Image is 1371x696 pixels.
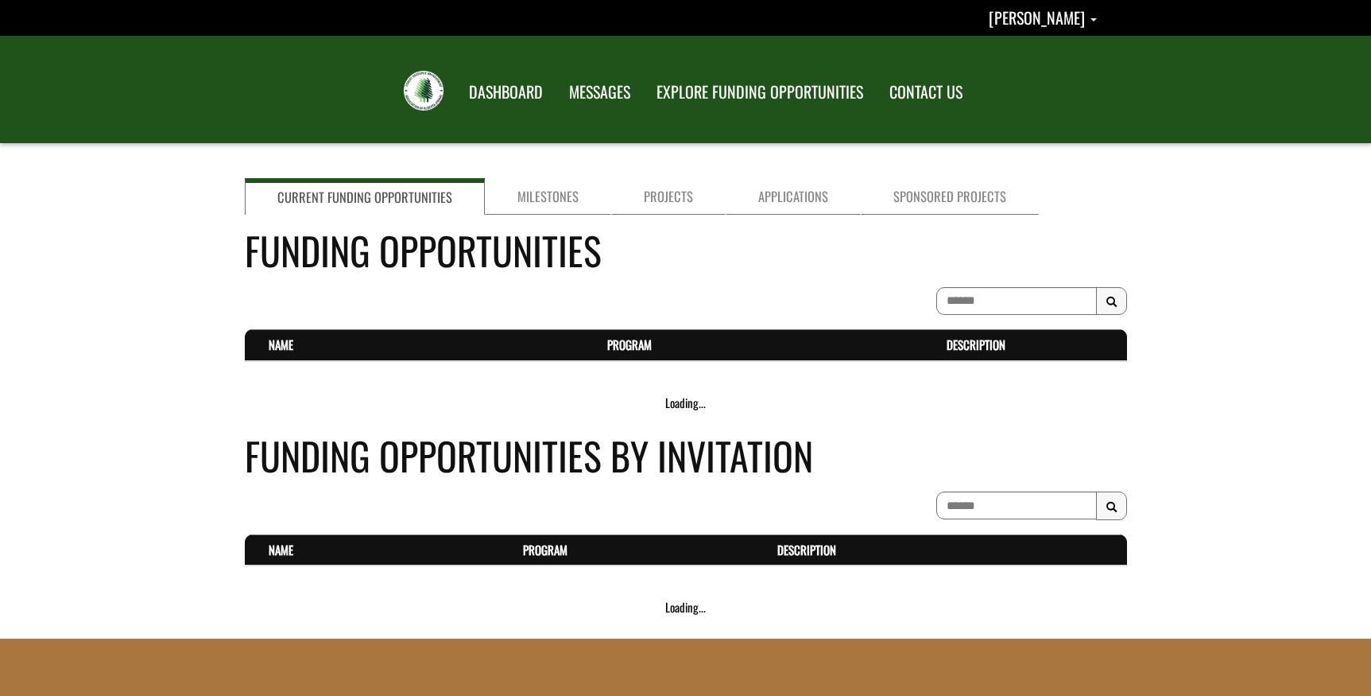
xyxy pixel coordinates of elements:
a: Current Funding Opportunities [245,178,485,215]
nav: Main Navigation [455,68,974,112]
a: EXPLORE FUNDING OPPORTUNITIES [645,72,875,112]
div: Loading... [245,395,1127,411]
a: DASHBOARD [457,72,555,112]
a: Description [777,541,836,558]
h4: Funding Opportunities [245,222,1127,278]
img: FRIAA Submissions Portal [404,71,443,111]
a: Sponsored Projects [861,178,1039,215]
input: To search on partial text, use the asterisk (*) wildcard character. [936,492,1097,519]
button: Search Results [1096,492,1127,520]
a: Milestones [485,178,611,215]
a: CONTACT US [877,72,974,112]
div: Loading... [245,599,1127,616]
span: [PERSON_NAME] [989,6,1085,29]
button: Search Results [1096,287,1127,316]
input: To search on partial text, use the asterisk (*) wildcard character. [936,287,1097,315]
a: MESSAGES [557,72,642,112]
th: Actions [1093,535,1127,566]
a: Description [947,336,1005,353]
a: Name [269,541,293,558]
a: Program [523,541,567,558]
a: Program [607,336,652,353]
a: Projects [611,178,726,215]
a: Shannon Sexsmith [989,6,1097,29]
a: Name [269,336,293,353]
h4: Funding Opportunities By Invitation [245,427,1127,484]
a: Applications [726,178,861,215]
